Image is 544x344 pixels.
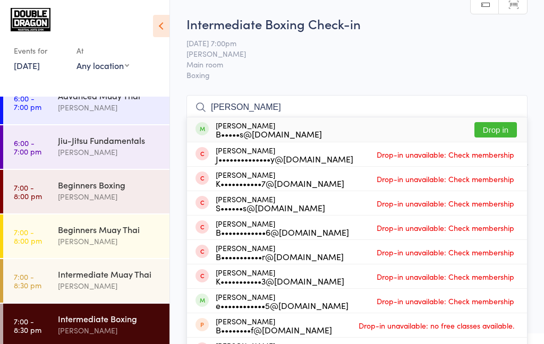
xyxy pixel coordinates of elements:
div: Events for [14,42,66,59]
div: [PERSON_NAME] [58,324,160,337]
a: 7:00 -8:00 pmBeginners Muay Thai[PERSON_NAME] [3,214,169,258]
time: 7:00 - 8:30 pm [14,272,41,289]
time: 6:00 - 7:00 pm [14,94,41,111]
a: 7:00 -8:30 pmIntermediate Muay Thai[PERSON_NAME] [3,259,169,303]
div: [PERSON_NAME] [216,293,348,309]
time: 6:00 - 7:00 pm [14,139,41,156]
span: Drop-in unavailable: Check membership [374,195,517,211]
div: K•••••••••••3@[DOMAIN_NAME] [216,277,344,285]
span: Drop-in unavailable: Check membership [374,269,517,285]
img: Double Dragon Gym [11,8,50,31]
div: [PERSON_NAME] [58,146,160,158]
div: [PERSON_NAME] [58,191,160,203]
div: [PERSON_NAME] [216,268,344,285]
div: [PERSON_NAME] [58,235,160,247]
a: 7:00 -8:00 pmBeginners Boxing[PERSON_NAME] [3,170,169,213]
a: [DATE] [14,59,40,71]
div: B••••••••••••6@[DOMAIN_NAME] [216,228,349,236]
div: At [76,42,129,59]
div: [PERSON_NAME] [216,219,349,236]
span: Main room [186,59,511,70]
time: 7:00 - 8:00 pm [14,183,42,200]
div: [PERSON_NAME] [216,121,322,138]
span: Drop-in unavailable: Check membership [374,147,517,162]
div: S••••••s@[DOMAIN_NAME] [216,203,325,212]
div: e••••••••••••5@[DOMAIN_NAME] [216,301,348,309]
span: Drop-in unavailable: Check membership [374,220,517,236]
div: B••••••••f@[DOMAIN_NAME] [216,325,332,334]
div: Intermediate Boxing [58,313,160,324]
div: Any location [76,59,129,71]
time: 7:00 - 8:30 pm [14,317,41,334]
span: Boxing [186,70,528,80]
div: K•••••••••••7@[DOMAIN_NAME] [216,179,344,187]
span: Drop-in unavailable: Check membership [374,171,517,187]
time: 7:00 - 8:00 pm [14,228,42,245]
span: [PERSON_NAME] [186,48,511,59]
div: [PERSON_NAME] [216,317,332,334]
div: [PERSON_NAME] [58,280,160,292]
div: Jiu-Jitsu Fundamentals [58,134,160,146]
h2: Intermediate Boxing Check-in [186,15,528,32]
div: Beginners Muay Thai [58,223,160,235]
div: [PERSON_NAME] [216,195,325,212]
span: Drop-in unavailable: Check membership [374,293,517,309]
div: [PERSON_NAME] [216,170,344,187]
span: Drop-in unavailable: no free classes available. [356,317,517,333]
a: 6:00 -7:00 pmAdvanced Muay Thai[PERSON_NAME] [3,81,169,124]
span: Drop-in unavailable: Check membership [374,244,517,260]
div: [PERSON_NAME] [216,146,353,163]
div: B•••••••••••r@[DOMAIN_NAME] [216,252,344,261]
input: Search [186,95,528,119]
div: J••••••••••••••y@[DOMAIN_NAME] [216,154,353,163]
div: Intermediate Muay Thai [58,268,160,280]
div: Beginners Boxing [58,179,160,191]
a: 6:00 -7:00 pmJiu-Jitsu Fundamentals[PERSON_NAME] [3,125,169,169]
div: [PERSON_NAME] [58,101,160,114]
div: B•••••s@[DOMAIN_NAME] [216,130,322,138]
span: [DATE] 7:00pm [186,38,511,48]
div: [PERSON_NAME] [216,244,344,261]
button: Drop in [474,122,517,137]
